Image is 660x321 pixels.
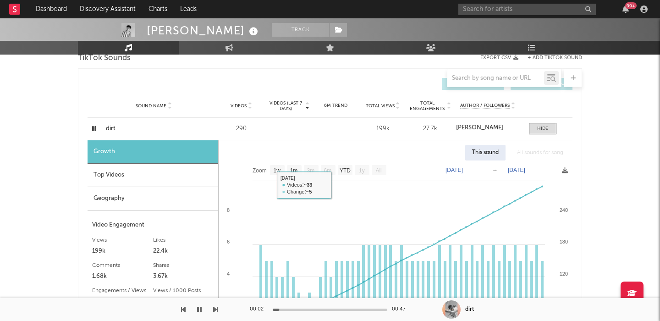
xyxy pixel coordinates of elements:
span: Total Views [366,103,395,109]
span: Sound Name [136,103,166,109]
text: [DATE] [508,167,525,173]
span: TikTok Sounds [78,53,131,64]
text: YTD [340,167,351,174]
button: + Add TikTok Sound [528,55,582,61]
text: 1m [290,167,298,174]
div: Shares [153,260,214,271]
div: [PERSON_NAME] [147,23,260,38]
span: Author / Followers [460,103,510,109]
a: dirt [106,124,202,133]
button: Track [272,23,329,37]
span: Total Engagements [409,100,446,111]
div: This sound [465,145,506,160]
text: 120 [560,271,568,277]
text: 3m [307,167,315,174]
text: 6 [227,239,230,244]
button: Export CSV [480,55,518,61]
span: Videos (last 7 days) [267,100,304,111]
div: Geography [88,187,218,210]
div: 686k [153,296,214,307]
button: + Add TikTok Sound [518,55,582,61]
div: Comments [92,260,153,271]
div: Views / 1000 Posts [153,285,214,296]
text: 4 [227,271,230,277]
button: 99+ [622,6,629,13]
div: Growth [88,140,218,164]
input: Search for artists [458,4,596,15]
text: 1w [274,167,281,174]
div: All sounds for song [510,145,570,160]
text: 6m [324,167,332,174]
strong: [PERSON_NAME] [456,125,503,131]
div: Views [92,235,153,246]
text: 1y [359,167,365,174]
span: Videos [231,103,247,109]
text: [DATE] [445,167,463,173]
div: 99 + [625,2,637,9]
text: 180 [560,239,568,244]
div: 6M Trend [314,102,357,109]
input: Search by song name or URL [447,75,544,82]
div: 199k [362,124,404,133]
text: All [375,167,381,174]
text: Zoom [253,167,267,174]
div: dirt [465,305,474,314]
div: 199k [92,246,153,257]
text: → [492,167,498,173]
text: 240 [560,207,568,213]
text: 8 [227,207,230,213]
div: Top Videos [88,164,218,187]
div: Video Engagement [92,220,214,231]
div: 290 [220,124,263,133]
div: 22.4k [153,246,214,257]
div: 00:47 [392,304,410,315]
div: 3.67k [153,271,214,282]
div: 00:02 [250,304,268,315]
a: [PERSON_NAME] [456,125,520,131]
div: 27.7k [409,124,451,133]
div: Likes [153,235,214,246]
